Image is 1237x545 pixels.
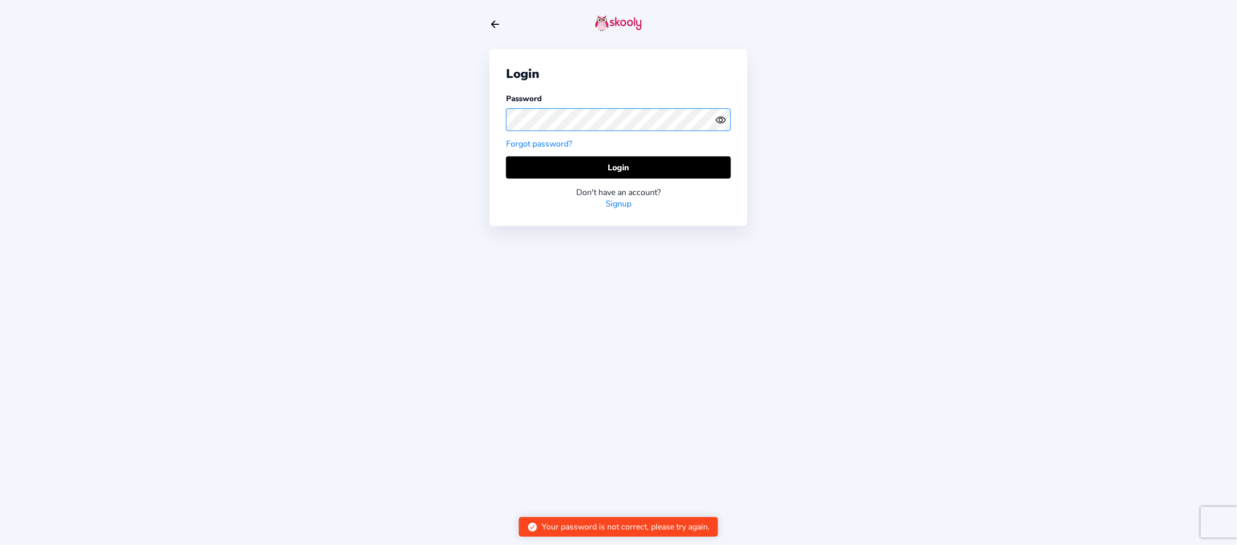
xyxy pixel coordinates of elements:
[595,15,642,31] img: skooly-logo.png
[715,115,731,125] button: eye outlineeye off outline
[542,521,710,533] div: Your password is not correct, please try again.
[527,522,538,533] ion-icon: checkmark circle
[506,93,542,104] label: Password
[506,66,731,82] div: Login
[715,115,726,125] ion-icon: eye outline
[490,19,501,30] button: arrow back outline
[606,198,631,210] a: Signup
[506,138,572,150] a: Forgot password?
[506,187,731,198] div: Don't have an account?
[506,156,731,179] button: Login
